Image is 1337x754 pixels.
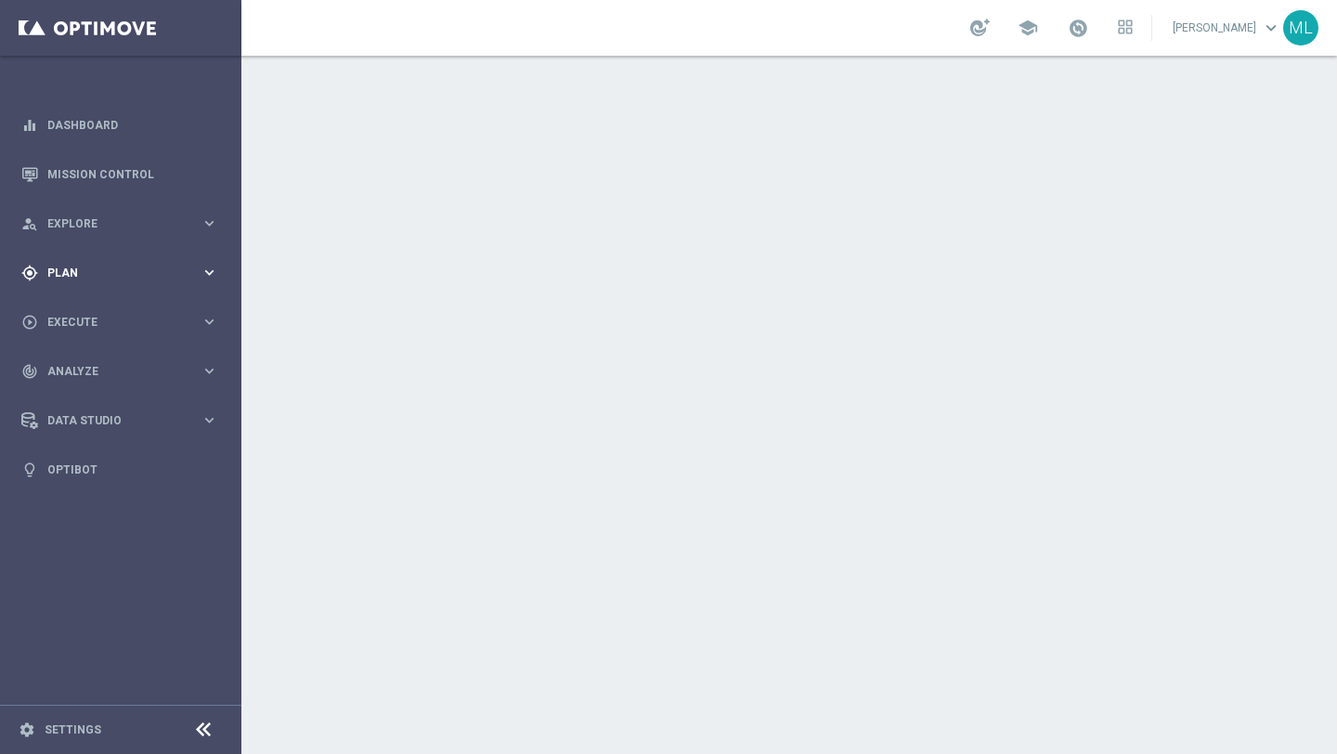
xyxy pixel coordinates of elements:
[1018,18,1038,38] span: school
[21,412,201,429] div: Data Studio
[21,215,201,232] div: Explore
[47,415,201,426] span: Data Studio
[1283,10,1318,45] div: ML
[21,314,38,331] i: play_circle_outline
[201,214,218,232] i: keyboard_arrow_right
[20,413,219,428] button: Data Studio keyboard_arrow_right
[20,364,219,379] button: track_changes Analyze keyboard_arrow_right
[1171,14,1283,42] a: [PERSON_NAME]keyboard_arrow_down
[21,265,201,281] div: Plan
[20,266,219,280] button: gps_fixed Plan keyboard_arrow_right
[21,215,38,232] i: person_search
[20,167,219,182] button: Mission Control
[47,366,201,377] span: Analyze
[47,149,218,199] a: Mission Control
[21,461,38,478] i: lightbulb
[21,314,201,331] div: Execute
[21,363,38,380] i: track_changes
[19,721,35,738] i: settings
[201,362,218,380] i: keyboard_arrow_right
[21,265,38,281] i: gps_fixed
[47,267,201,279] span: Plan
[21,117,38,134] i: equalizer
[47,218,201,229] span: Explore
[47,100,218,149] a: Dashboard
[201,313,218,331] i: keyboard_arrow_right
[201,411,218,429] i: keyboard_arrow_right
[47,317,201,328] span: Execute
[21,445,218,494] div: Optibot
[47,445,218,494] a: Optibot
[20,462,219,477] button: lightbulb Optibot
[1261,18,1281,38] span: keyboard_arrow_down
[21,100,218,149] div: Dashboard
[20,216,219,231] button: person_search Explore keyboard_arrow_right
[20,315,219,330] button: play_circle_outline Execute keyboard_arrow_right
[201,264,218,281] i: keyboard_arrow_right
[20,118,219,133] button: equalizer Dashboard
[21,363,201,380] div: Analyze
[21,149,218,199] div: Mission Control
[45,724,101,735] a: Settings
